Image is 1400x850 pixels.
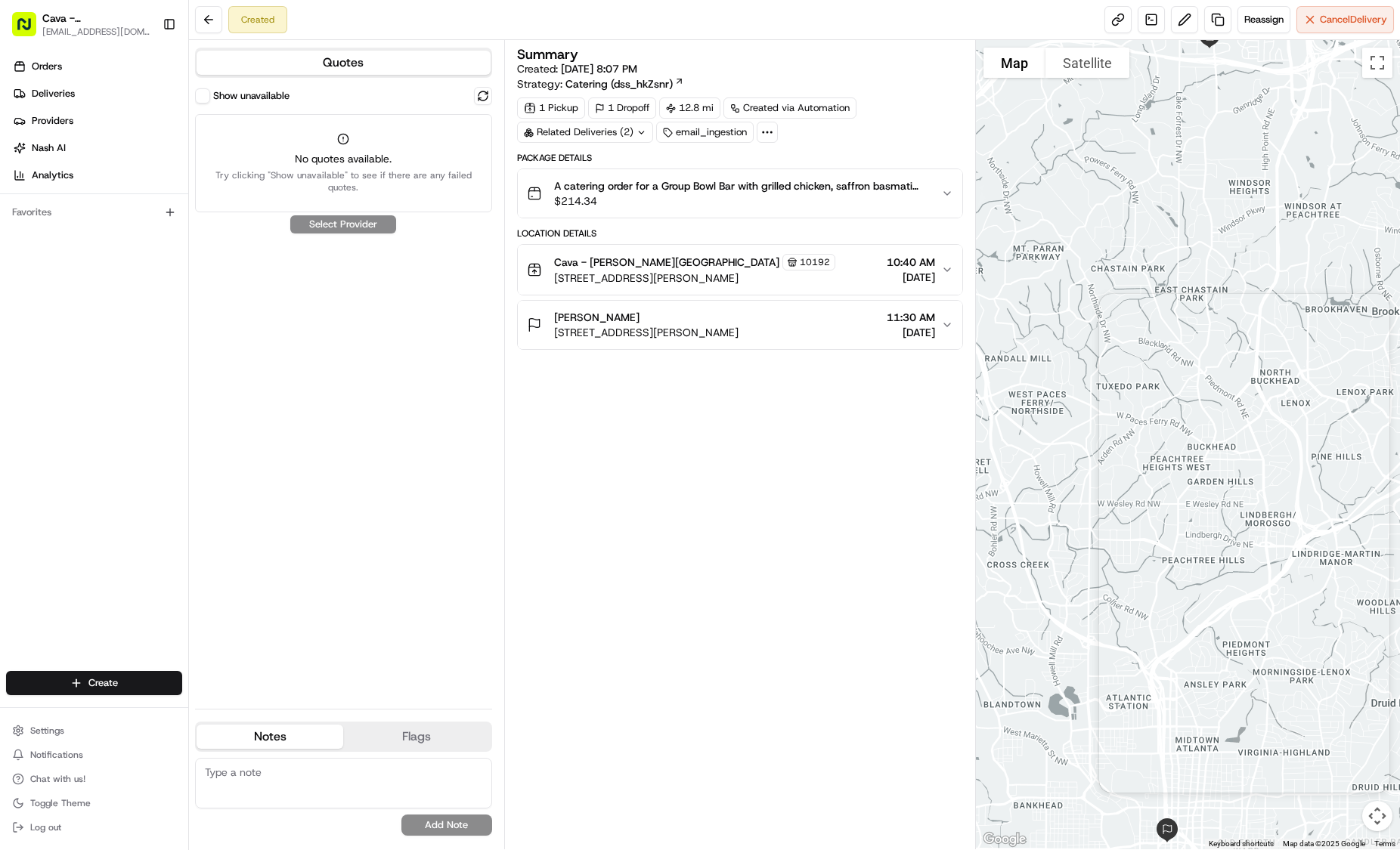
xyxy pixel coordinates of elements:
span: Notifications [30,749,83,761]
span: [DATE] 8:07 PM [561,62,637,76]
a: Nash AI [6,136,188,160]
span: 10192 [800,256,830,268]
span: Providers [32,114,73,128]
div: Package Details [517,152,964,164]
div: 1 Dropoff [588,97,656,119]
div: 12.8 mi [659,97,720,119]
div: 1 Pickup [517,97,585,119]
a: Terms [1374,839,1395,848]
span: Toggle Theme [30,797,91,809]
button: Quotes [197,51,491,75]
span: Settings [30,725,64,737]
span: [STREET_ADDRESS][PERSON_NAME] [554,270,835,286]
button: Notifications [6,744,182,765]
span: Cava - [PERSON_NAME][GEOGRAPHIC_DATA] [554,255,779,270]
button: [PERSON_NAME][STREET_ADDRESS][PERSON_NAME]11:30 AM[DATE] [518,301,963,349]
button: CancelDelivery [1296,6,1394,33]
span: Chat with us! [30,773,85,785]
span: Analytics [32,168,73,182]
div: Favorites [6,200,182,224]
button: Flags [343,725,490,749]
span: Log out [30,821,61,833]
div: email_ingestion [656,122,754,143]
button: Cava - [PERSON_NAME][GEOGRAPHIC_DATA][EMAIL_ADDRESS][DOMAIN_NAME] [6,6,156,42]
button: Show satellite imagery [1045,48,1129,78]
span: Deliveries [32,87,75,100]
span: Cancel Delivery [1320,13,1387,26]
span: 11:30 AM [887,310,935,325]
button: [EMAIL_ADDRESS][DOMAIN_NAME] [42,26,150,38]
span: [PERSON_NAME] [554,310,640,325]
span: Created: [517,61,637,76]
span: Create [88,676,118,690]
span: [DATE] [887,270,935,285]
a: Analytics [6,163,188,187]
span: $214.34 [554,193,930,209]
button: Log out [6,817,182,838]
div: Related Deliveries (2) [517,122,653,143]
button: A catering order for a Group Bowl Bar with grilled chicken, saffron basmati white rice, various f... [518,169,963,218]
button: Create [6,671,182,695]
button: Settings [6,720,182,741]
button: Notes [197,725,343,749]
button: Cava - [PERSON_NAME][GEOGRAPHIC_DATA]10192[STREET_ADDRESS][PERSON_NAME]10:40 AM[DATE] [518,245,963,295]
span: No quotes available. [205,151,482,166]
h3: Summary [517,48,578,61]
button: Show street map [983,48,1045,78]
a: Providers [6,109,188,133]
iframe: Open customer support [1352,800,1392,841]
button: Cava - [PERSON_NAME][GEOGRAPHIC_DATA] [42,11,150,26]
iframe: Customer support window [1099,294,1389,793]
span: Reassign [1244,13,1284,26]
button: Keyboard shortcuts [1209,839,1274,849]
button: Reassign [1237,6,1290,33]
img: Google [980,830,1030,849]
span: Map data ©2025 Google [1283,839,1365,848]
a: Created via Automation [723,97,856,119]
label: Show unavailable [213,89,290,103]
span: [DATE] [887,325,935,340]
div: Location Details [517,227,964,240]
span: Nash AI [32,141,66,155]
span: [STREET_ADDRESS][PERSON_NAME] [554,325,739,340]
span: Try clicking "Show unavailable" to see if there are any failed quotes. [205,169,482,193]
button: Toggle Theme [6,793,182,814]
a: Catering (dss_hkZsnr) [565,76,684,91]
span: Catering (dss_hkZsnr) [565,76,673,91]
div: Strategy: [517,76,684,91]
span: A catering order for a Group Bowl Bar with grilled chicken, saffron basmati white rice, various f... [554,178,930,193]
a: Deliveries [6,82,188,106]
span: 10:40 AM [887,255,935,270]
button: Chat with us! [6,768,182,790]
span: Orders [32,60,62,73]
a: Open this area in Google Maps (opens a new window) [980,830,1030,849]
button: Toggle fullscreen view [1362,48,1392,78]
a: Orders [6,54,188,79]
